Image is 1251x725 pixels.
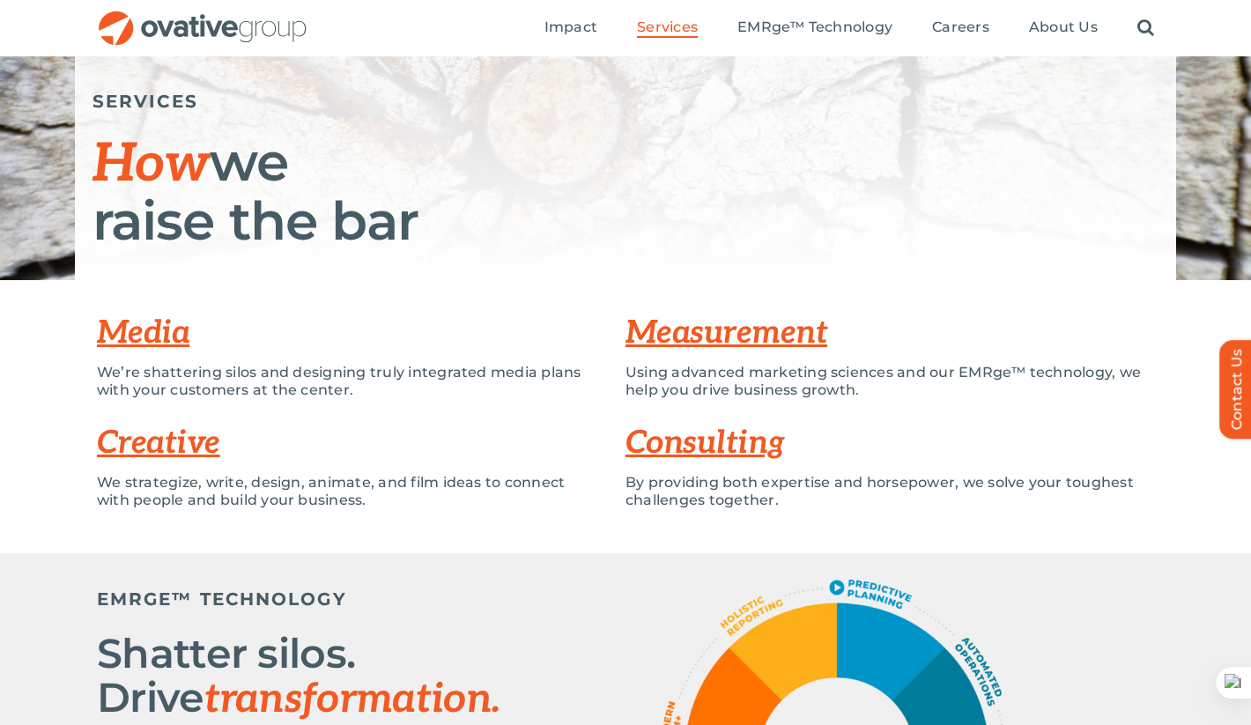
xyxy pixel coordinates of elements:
[637,18,698,36] span: Services
[97,424,220,462] a: Creative
[97,632,520,721] h2: Shatter silos. Drive
[737,18,892,36] span: EMRge™ Technology
[544,18,597,36] span: Impact
[97,364,599,399] p: We’re shattering silos and designing truly integrated media plans with your customers at the center.
[625,364,1154,399] p: Using advanced marketing sciences and our EMRge™ technology, we help you drive business growth.
[93,91,1158,112] h5: SERVICES
[544,18,597,38] a: Impact
[932,18,989,38] a: Careers
[625,424,785,462] a: Consulting
[204,675,500,724] span: transformation.
[1137,18,1154,38] a: Search
[625,474,1154,509] p: By providing both expertise and horsepower, we solve your toughest challenges together.
[932,18,989,36] span: Careers
[97,9,308,26] a: OG_Full_horizontal_RGB
[93,133,210,196] span: How
[93,134,1158,249] h1: we raise the bar
[637,18,698,38] a: Services
[625,314,827,352] a: Measurement
[97,588,520,610] h5: EMRGE™ TECHNOLOGY
[97,314,189,352] a: Media
[1029,18,1098,36] span: About Us
[737,18,892,38] a: EMRge™ Technology
[1029,18,1098,38] a: About Us
[97,474,599,509] p: We strategize, write, design, animate, and film ideas to connect with people and build your busin...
